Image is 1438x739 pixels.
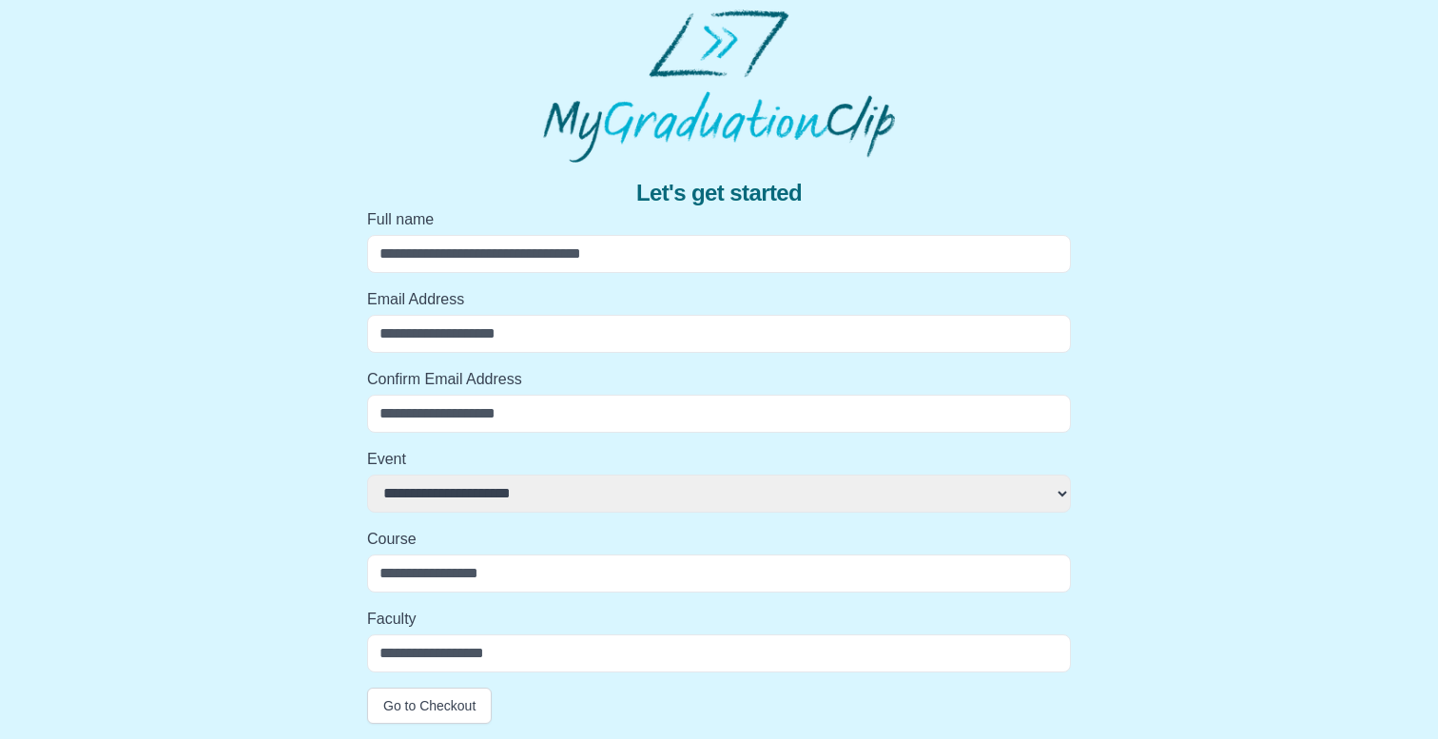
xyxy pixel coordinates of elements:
span: Let's get started [636,178,802,208]
img: MyGraduationClip [543,10,895,163]
label: Course [367,528,1071,551]
label: Event [367,448,1071,471]
label: Email Address [367,288,1071,311]
label: Faculty [367,608,1071,631]
button: Go to Checkout [367,688,492,724]
label: Confirm Email Address [367,368,1071,391]
label: Full name [367,208,1071,231]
